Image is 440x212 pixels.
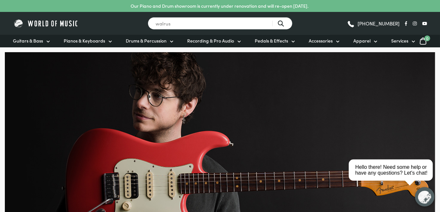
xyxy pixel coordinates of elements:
[309,37,333,44] span: Accessories
[353,37,370,44] span: Apparel
[148,17,293,30] input: Search for a product ...
[424,35,430,41] span: 0
[126,37,166,44] span: Drums & Percussion
[187,37,234,44] span: Recording & Pro Audio
[13,37,43,44] span: Guitars & Bass
[255,37,288,44] span: Pedals & Effects
[358,21,400,26] span: [PHONE_NUMBER]
[64,37,105,44] span: Pianos & Keyboards
[13,18,79,28] img: World of Music
[346,141,440,212] iframe: Chat with our support team
[347,19,400,28] a: [PHONE_NUMBER]
[131,3,308,9] p: Our Piano and Drum showroom is currently under renovation and will re-open [DATE].
[391,37,408,44] span: Services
